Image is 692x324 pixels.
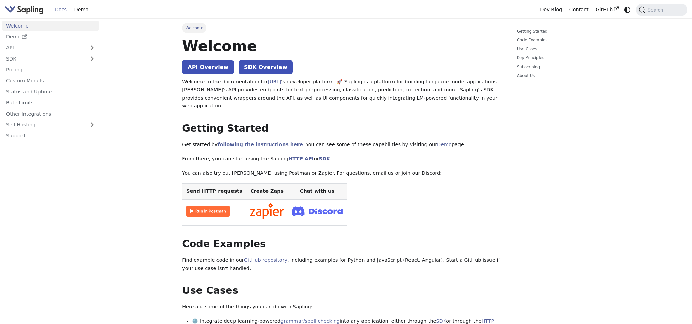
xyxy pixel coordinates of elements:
img: Run in Postman [186,206,230,217]
p: Here are some of the things you can do with Sapling: [182,303,502,311]
a: Use Cases [517,46,609,52]
button: Expand sidebar category 'SDK' [85,54,99,64]
a: About Us [517,73,609,79]
nav: Breadcrumbs [182,23,502,33]
a: Sapling.aiSapling.ai [5,5,46,15]
a: Rate Limits [2,98,99,108]
button: Switch between dark and light mode (currently system mode) [623,5,632,15]
h2: Code Examples [182,238,502,250]
th: Send HTTP requests [182,184,246,200]
a: Docs [51,4,70,15]
a: [URL] [268,79,281,84]
a: Support [2,131,99,141]
a: SDK [436,318,446,324]
a: GitHub [592,4,622,15]
h1: Welcome [182,37,502,55]
a: Other Integrations [2,109,99,119]
a: Pricing [2,65,99,75]
th: Create Zaps [246,184,288,200]
a: Key Principles [517,55,609,61]
h2: Getting Started [182,122,502,135]
a: API Overview [182,60,234,74]
a: GitHub repository [244,257,287,263]
button: Expand sidebar category 'API' [85,43,99,53]
a: Demo [70,4,92,15]
a: SDK [2,54,85,64]
a: Self-Hosting [2,120,99,130]
span: Search [645,7,667,13]
a: Subscribing [517,64,609,70]
a: Demo [437,142,452,147]
p: Get started by . You can see some of these capabilities by visiting our page. [182,141,502,149]
a: SDK Overview [239,60,293,74]
a: Status and Uptime [2,87,99,97]
a: Getting Started [517,28,609,35]
a: grammar/spell checking [280,318,340,324]
a: following the instructions here [218,142,303,147]
a: Code Examples [517,37,609,44]
span: Welcome [182,23,206,33]
a: Welcome [2,21,99,31]
button: Search (Command+K) [636,4,687,16]
img: Join Discord [292,204,343,218]
a: Custom Models [2,76,99,86]
a: HTTP API [288,156,314,161]
a: Contact [566,4,592,15]
a: Demo [2,32,99,42]
a: Dev Blog [536,4,565,15]
h2: Use Cases [182,285,502,297]
img: Connect in Zapier [250,203,284,219]
th: Chat with us [288,184,347,200]
p: From there, you can start using the Sapling or . [182,155,502,163]
img: Sapling.ai [5,5,44,15]
p: You can also try out [PERSON_NAME] using Postman or Zapier. For questions, email us or join our D... [182,169,502,177]
a: API [2,43,85,53]
p: Find example code in our , including examples for Python and JavaScript (React, Angular). Start a... [182,256,502,273]
p: Welcome to the documentation for 's developer platform. 🚀 Sapling is a platform for building lang... [182,78,502,110]
a: SDK [319,156,330,161]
